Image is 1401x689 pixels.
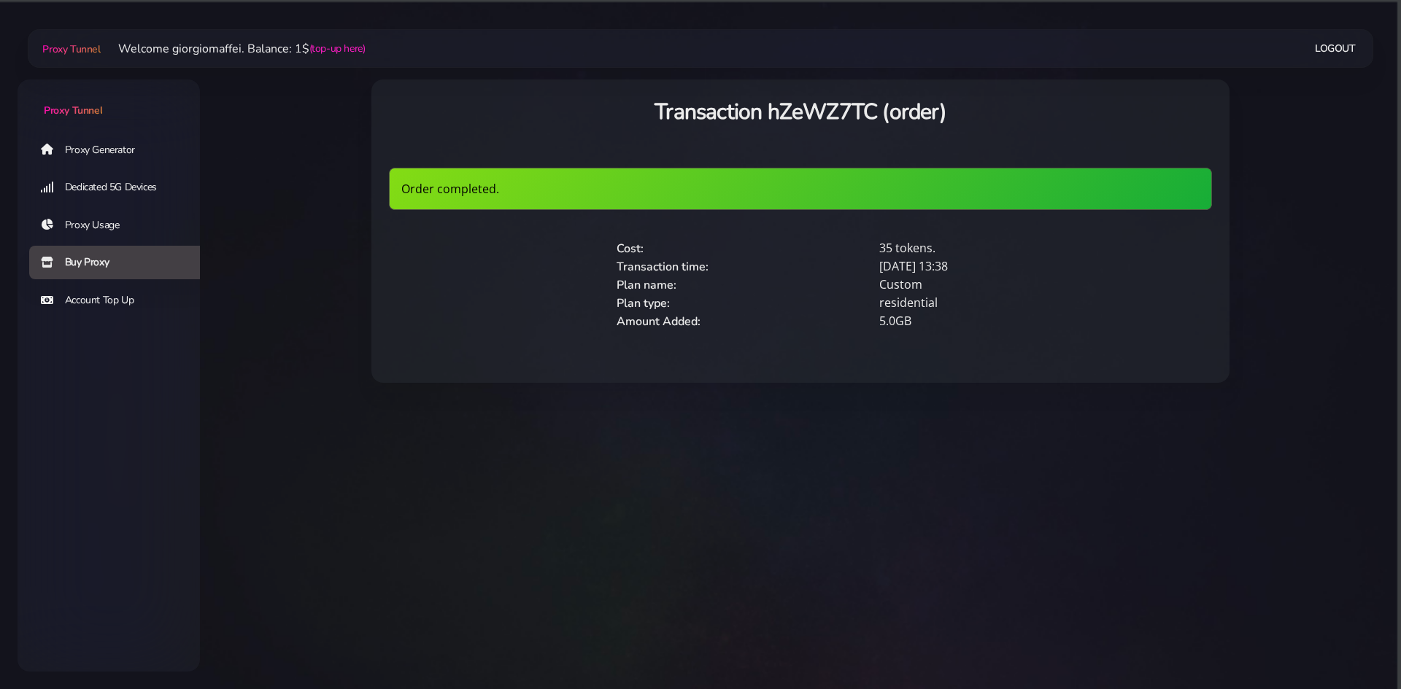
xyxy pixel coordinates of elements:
div: residential [871,294,1133,312]
span: Transaction time: [617,259,709,275]
a: Dedicated 5G Devices [29,171,212,204]
a: (top-up here) [309,41,366,56]
div: 35 tokens. [871,239,1133,257]
a: Buy Proxy [29,246,212,279]
div: Order completed. [389,168,1212,210]
a: Logout [1315,35,1356,62]
span: Cost: [617,241,644,257]
span: Amount Added: [617,314,700,330]
div: Custom [871,276,1133,294]
span: Plan name: [617,277,676,293]
a: Account Top Up [29,284,212,317]
a: Proxy Usage [29,209,212,242]
iframe: Webchat Widget [1317,605,1383,671]
div: [DATE] 13:38 [871,257,1133,276]
a: Proxy Generator [29,133,212,166]
li: Welcome giorgiomaffei. Balance: 1$ [101,40,366,58]
span: Plan type: [617,295,670,311]
a: Proxy Tunnel [39,37,100,61]
a: Proxy Tunnel [18,79,200,118]
span: Proxy Tunnel [44,104,102,117]
span: Proxy Tunnel [42,42,100,56]
div: 5.0GB [871,312,1133,330]
h3: Transaction hZeWZ7TC (order) [389,97,1212,127]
